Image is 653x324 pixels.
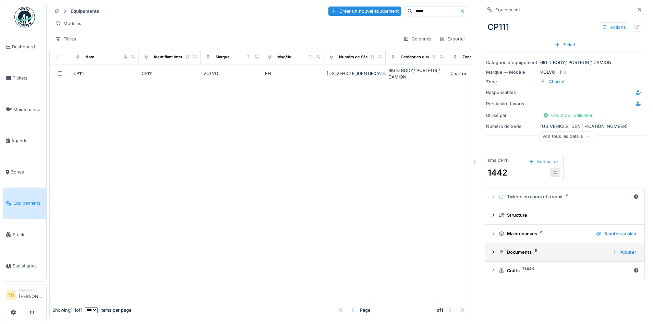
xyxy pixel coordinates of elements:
div: Nom [85,54,94,60]
div: Numéro de Série [486,123,537,130]
div: RIGID BODY/ PORTEUR / CAMION [486,59,643,66]
div: CP111 [485,18,645,36]
a: Maintenance [3,94,46,125]
div: Charroi [549,79,564,85]
div: Zone [462,54,472,60]
strong: of 1 [437,307,443,313]
div: Zone [486,79,537,85]
div: [US_VEHICLE_IDENTIFICATION_NUMBER] [486,123,643,130]
a: Statistiques [3,250,46,281]
div: kms CP111 [488,157,509,164]
div: Catégories d'équipement [401,54,448,60]
div: VOLVO [203,70,259,77]
div: VOLVO — FH [486,69,643,75]
div: Showing 1 - 1 of 1 [52,307,82,313]
a: VH Manager[PERSON_NAME] [6,288,44,304]
a: Zones [3,156,46,188]
div: Marque — Modèle [486,69,537,75]
a: Dashboard [3,31,46,62]
div: Début de l'utilisation [540,111,596,120]
summary: Documents11Ajouter [488,246,642,259]
div: [US_VEHICLE_IDENTIFICATION_NUMBER] [327,70,383,77]
div: 1442 [488,167,507,179]
div: Maintenances [499,230,591,237]
div: Manager [19,288,44,293]
span: Agenda [11,137,44,144]
div: FH [265,70,321,77]
div: Ajouter au plan [593,229,639,238]
div: Structure [499,212,636,218]
span: Équipements [13,200,44,206]
summary: Coûts7802 € [488,264,642,277]
span: Dashboard [12,44,44,50]
span: Stock [13,231,44,238]
div: Charroi [450,70,466,77]
div: Numéro de Série [339,54,371,60]
div: Identifiant interne [154,54,187,60]
a: Équipements [3,188,46,219]
a: Agenda [3,125,46,156]
summary: Structure [488,209,642,221]
div: Voir tous les détails [539,132,593,142]
span: Statistiques [13,263,44,269]
a: Tickets [3,62,46,94]
span: Zones [11,169,44,175]
div: Catégorie d'équipement [486,59,537,66]
strong: Équipements [68,8,102,14]
img: Badge_color-CXgf-gQk.svg [14,7,35,27]
div: Page [360,307,370,313]
div: CP111 [73,70,84,77]
div: Coûts [499,267,631,274]
li: [PERSON_NAME] [19,288,44,302]
div: Modèles [52,19,84,28]
div: Ticket [552,40,578,49]
div: RIGID BODY/ PORTEUR / CAMION [388,67,445,80]
div: Ajouter [609,248,639,257]
span: Tickets [13,75,44,81]
div: Créer un nouvel équipement [328,7,401,16]
div: Filtres [52,34,79,44]
div: Exporter [436,34,468,44]
div: Responsables [486,89,537,96]
div: Tickets en cours et à venir [499,193,631,200]
span: Maintenance [13,106,44,113]
div: CP111 [142,70,198,77]
div: Documents [499,249,607,255]
div: Équipement [495,7,520,13]
div: Marque [216,54,230,60]
div: Add value [526,157,560,166]
a: Stock [3,219,46,250]
div: Utilisé par [486,112,537,119]
summary: Tickets en cours et à venir2 [488,191,642,203]
div: Actions [599,22,629,32]
div: Modèle [277,54,291,60]
li: VH [6,290,16,300]
div: items per page [85,307,131,313]
summary: Maintenances2Ajouter au plan [488,227,642,240]
div: Colonnes [400,34,435,44]
div: Prestataire favoris [486,100,537,107]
